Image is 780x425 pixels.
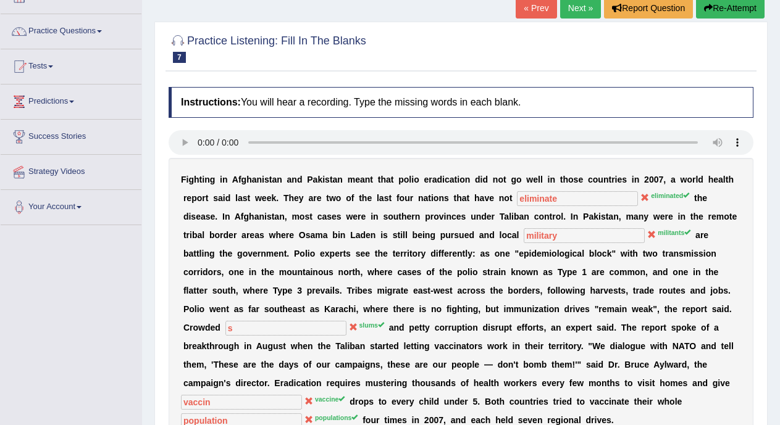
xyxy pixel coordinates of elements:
b: m [716,212,724,221]
b: i [411,175,414,184]
sup: militants [658,229,690,236]
b: r [429,175,432,184]
b: o [724,212,729,221]
b: i [187,175,189,184]
b: i [444,212,447,221]
b: s [191,212,196,221]
b: r [692,175,695,184]
b: n [256,175,262,184]
b: t [428,193,431,203]
b: s [243,193,248,203]
b: e [294,193,299,203]
b: s [337,212,342,221]
b: 7 [658,175,663,184]
b: e [489,193,494,203]
b: n [524,212,529,221]
b: o [346,193,351,203]
b: c [588,175,593,184]
b: , [619,212,621,221]
input: blank [524,228,645,243]
b: u [405,193,410,203]
b: n [634,175,640,184]
b: n [446,212,451,221]
b: s [267,212,272,221]
b: i [548,175,550,184]
b: s [206,212,211,221]
b: i [322,175,325,184]
b: t [391,175,394,184]
b: h [246,175,252,184]
span: 7 [173,52,186,63]
b: 2 [644,175,649,184]
b: t [560,175,563,184]
b: t [690,212,694,221]
b: a [671,175,676,184]
b: o [434,212,439,221]
b: w [346,212,353,221]
b: k [317,175,322,184]
b: I [571,212,573,221]
b: T [283,193,289,203]
b: A [235,212,241,221]
b: a [254,212,259,221]
b: t [326,193,329,203]
b: p [191,193,197,203]
b: h [194,175,199,184]
b: a [313,175,318,184]
b: l [509,212,511,221]
b: p [398,175,404,184]
b: e [353,212,358,221]
b: i [223,193,225,203]
b: w [526,175,533,184]
b: n [418,193,424,203]
b: n [291,175,297,184]
b: h [288,193,294,203]
b: e [456,212,461,221]
b: e [367,193,372,203]
sup: eliminated [651,192,689,199]
b: b [192,230,198,240]
b: n [337,175,343,184]
b: i [598,212,601,221]
a: Strategy Videos [1,155,141,186]
input: blank [517,191,638,206]
b: b [514,212,519,221]
b: f [238,175,241,184]
b: a [201,212,206,221]
b: o [197,193,203,203]
b: o [504,193,510,203]
b: i [262,175,264,184]
b: i [511,212,514,221]
b: . [215,212,217,221]
b: t [378,175,381,184]
b: e [424,175,429,184]
b: . [563,212,566,221]
b: o [498,175,503,184]
b: a [480,193,485,203]
b: h [380,175,386,184]
b: y [644,212,648,221]
b: o [388,212,393,221]
b: t [183,230,187,240]
b: r [430,212,434,221]
b: o [434,193,439,203]
b: t [608,175,611,184]
b: e [229,230,233,240]
b: a [634,212,639,221]
b: c [534,212,539,221]
a: Success Stories [1,120,141,151]
b: g [244,212,250,221]
b: s [213,193,218,203]
b: s [383,212,388,221]
b: o [593,175,598,184]
b: g [511,175,516,184]
b: t [330,175,333,184]
b: n [259,212,264,221]
b: i [431,193,434,203]
b: i [190,230,192,240]
b: h [697,193,703,203]
b: l [377,193,379,203]
b: a [379,193,384,203]
b: t [694,193,697,203]
h4: You will hear a recording. Type the missing words in each blank. [169,87,753,118]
